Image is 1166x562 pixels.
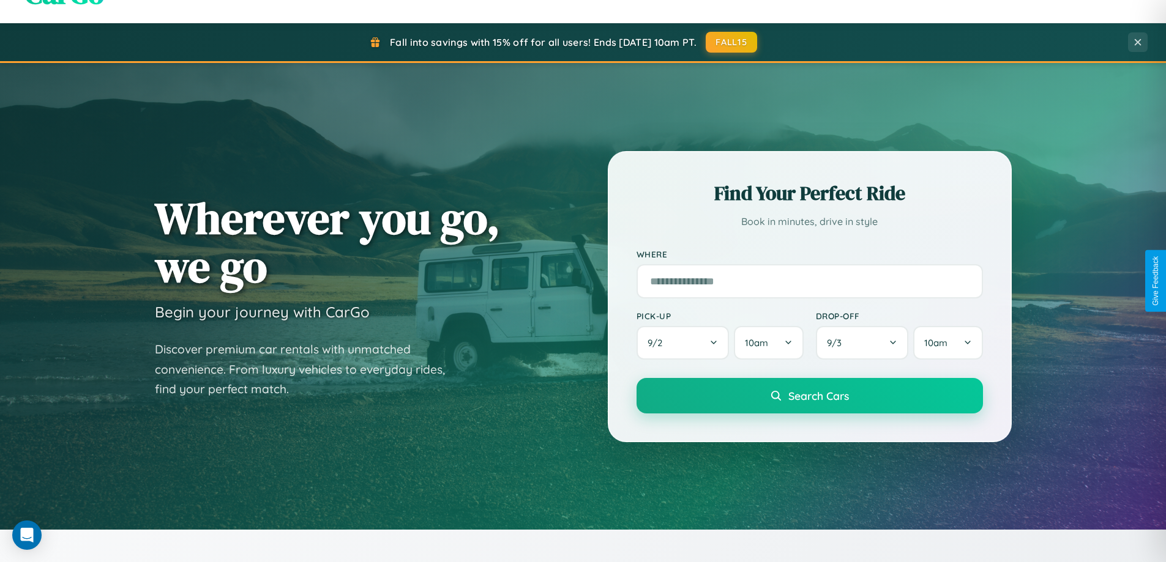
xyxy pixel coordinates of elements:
h2: Find Your Perfect Ride [637,180,983,207]
h1: Wherever you go, we go [155,194,500,290]
label: Where [637,249,983,259]
label: Pick-up [637,311,804,321]
span: 9 / 3 [827,337,848,349]
button: FALL15 [706,32,757,53]
button: 9/2 [637,326,730,360]
button: 10am [734,326,803,360]
h3: Begin your journey with CarGo [155,303,370,321]
div: Give Feedback [1151,256,1160,306]
span: 9 / 2 [648,337,668,349]
button: 9/3 [816,326,909,360]
span: 10am [924,337,947,349]
span: Search Cars [788,389,849,402]
label: Drop-off [816,311,983,321]
div: Open Intercom Messenger [12,520,42,550]
button: 10am [913,326,982,360]
p: Book in minutes, drive in style [637,213,983,231]
span: 10am [745,337,768,349]
p: Discover premium car rentals with unmatched convenience. From luxury vehicles to everyday rides, ... [155,339,461,399]
button: Search Cars [637,378,983,413]
span: Fall into savings with 15% off for all users! Ends [DATE] 10am PT. [390,36,697,48]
